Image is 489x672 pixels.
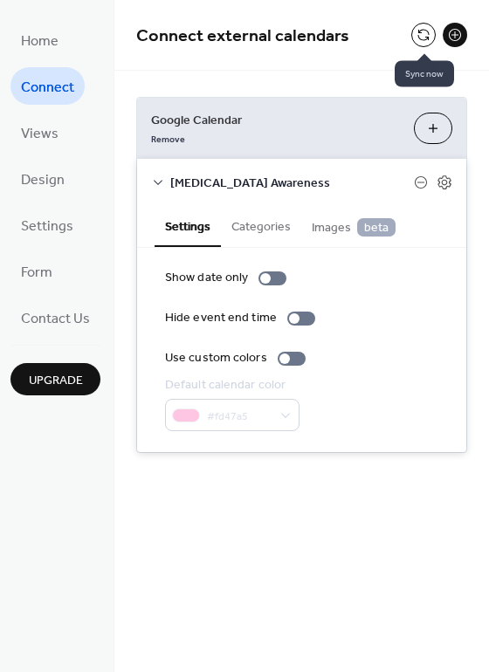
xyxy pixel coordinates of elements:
[221,205,301,245] button: Categories
[10,160,75,197] a: Design
[29,372,83,390] span: Upgrade
[21,167,65,194] span: Design
[10,67,85,105] a: Connect
[395,61,454,87] span: Sync now
[10,21,69,58] a: Home
[165,269,248,287] div: Show date only
[151,134,185,146] span: Remove
[10,206,84,243] a: Settings
[10,252,63,290] a: Form
[165,309,277,327] div: Hide event end time
[21,74,74,101] span: Connect
[21,28,59,55] span: Home
[10,298,100,336] a: Contact Us
[165,349,267,367] div: Use custom colors
[312,218,396,237] span: Images
[21,120,59,147] span: Views
[357,218,396,237] span: beta
[10,363,100,395] button: Upgrade
[21,213,73,240] span: Settings
[21,305,90,333] span: Contact Us
[165,376,296,394] div: Default calendar color
[10,113,69,151] a: Views
[21,259,52,286] span: Form
[170,175,414,193] span: [MEDICAL_DATA] Awareness
[301,205,406,246] button: Images beta
[151,112,400,130] span: Google Calendar
[136,19,349,53] span: Connect external calendars
[155,205,221,247] button: Settings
